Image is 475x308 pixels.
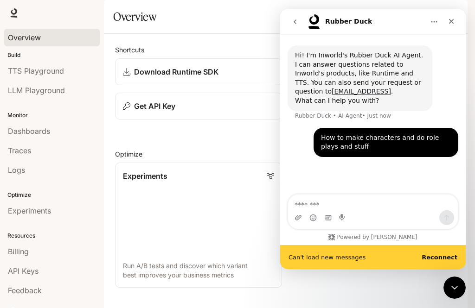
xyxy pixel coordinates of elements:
[115,45,456,55] h2: Shortcuts
[115,58,282,85] a: Download Runtime SDK
[113,7,156,26] h1: Overview
[115,163,282,288] a: ExperimentsRun A/B tests and discover which variant best improves your business metrics
[134,101,175,112] p: Get API Key
[123,170,167,182] p: Experiments
[115,149,456,159] h2: Optimize
[123,261,274,280] p: Run A/B tests and discover which variant best improves your business metrics
[443,277,466,299] iframe: Intercom live chat
[115,93,282,119] button: Get API Key
[280,9,466,269] iframe: Intercom live chat
[134,66,218,77] p: Download Runtime SDK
